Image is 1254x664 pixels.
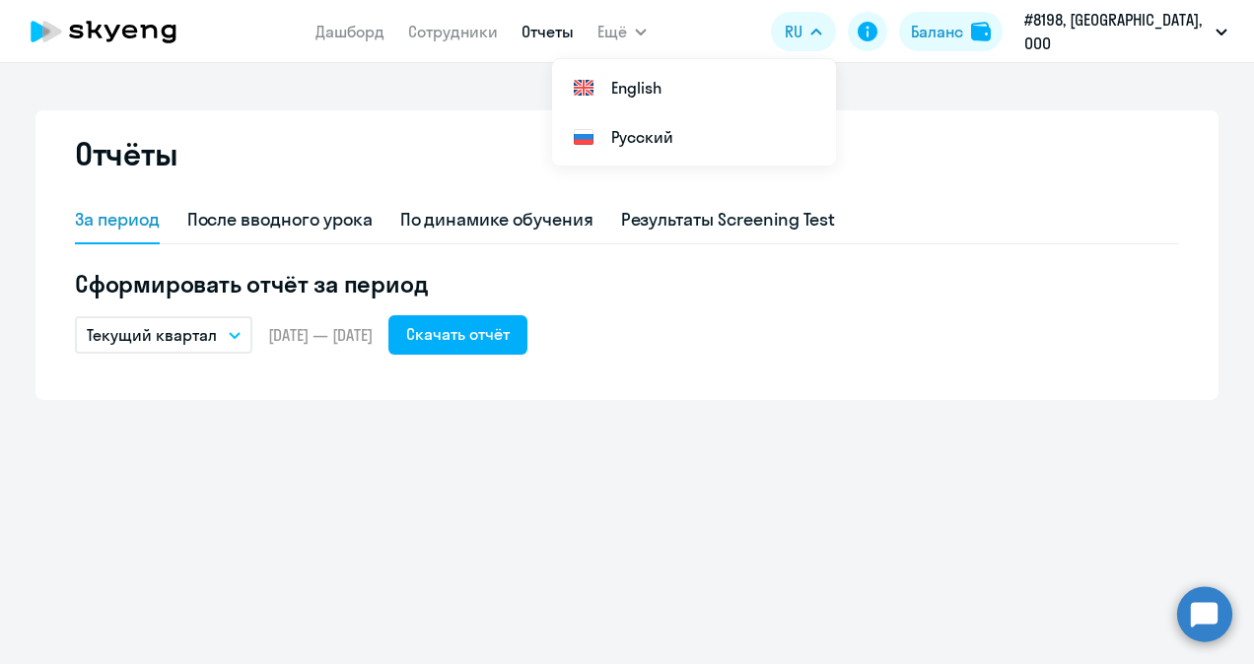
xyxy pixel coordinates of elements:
div: По динамике обучения [400,207,593,232]
a: Сотрудники [408,22,498,41]
span: RU [785,20,802,43]
span: [DATE] — [DATE] [268,324,373,346]
button: Текущий квартал [75,316,252,354]
div: Результаты Screening Test [621,207,836,232]
h2: Отчёты [75,134,177,173]
img: Русский [572,125,595,149]
ul: Ещё [552,59,836,166]
a: Дашборд [315,22,384,41]
a: Отчеты [522,22,574,41]
div: Баланс [911,20,963,43]
div: Скачать отчёт [406,322,510,346]
button: Скачать отчёт [388,315,527,355]
img: balance [971,22,991,41]
button: Балансbalance [899,12,1003,51]
div: После вводного урока [187,207,373,232]
button: #8198, [GEOGRAPHIC_DATA], ООО [1014,8,1237,55]
img: English [572,76,595,100]
div: За период [75,207,160,232]
button: Ещё [597,12,647,51]
h5: Сформировать отчёт за период [75,268,1179,299]
p: #8198, [GEOGRAPHIC_DATA], ООО [1024,8,1208,55]
button: RU [771,12,836,51]
p: Текущий квартал [87,323,217,347]
span: Ещё [597,20,627,43]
